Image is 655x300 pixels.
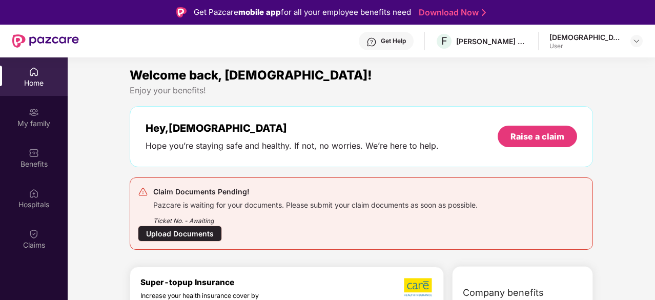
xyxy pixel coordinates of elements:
[29,229,39,239] img: svg+xml;base64,PHN2ZyBpZD0iQ2xhaW0iIHhtbG5zPSJodHRwOi8vd3d3LnczLm9yZy8yMDAwL3N2ZyIgd2lkdGg9IjIwIi...
[404,277,433,297] img: b5dec4f62d2307b9de63beb79f102df3.png
[138,187,148,197] img: svg+xml;base64,PHN2ZyB4bWxucz0iaHR0cDovL3d3dy53My5vcmcvMjAwMC9zdmciIHdpZHRoPSIyNCIgaGVpZ2h0PSIyNC...
[153,198,478,210] div: Pazcare is waiting for your documents. Please submit your claim documents as soon as possible.
[238,7,281,17] strong: mobile app
[153,186,478,198] div: Claim Documents Pending!
[549,42,621,50] div: User
[153,210,478,226] div: Ticket No. - Awaiting
[510,131,564,142] div: Raise a claim
[176,7,187,17] img: Logo
[456,36,528,46] div: [PERSON_NAME] & [PERSON_NAME] Labs Private Limited
[463,286,544,300] span: Company benefits
[146,141,439,151] div: Hope you’re staying safe and healthy. If not, no worries. We’re here to help.
[146,122,439,134] div: Hey, [DEMOGRAPHIC_DATA]
[194,6,411,18] div: Get Pazcare for all your employee benefits need
[130,68,372,83] span: Welcome back, [DEMOGRAPHIC_DATA]!
[632,37,641,45] img: svg+xml;base64,PHN2ZyBpZD0iRHJvcGRvd24tMzJ4MzIiIHhtbG5zPSJodHRwOi8vd3d3LnczLm9yZy8yMDAwL3N2ZyIgd2...
[140,277,311,287] div: Super-topup Insurance
[419,7,483,18] a: Download Now
[366,37,377,47] img: svg+xml;base64,PHN2ZyBpZD0iSGVscC0zMngzMiIgeG1sbnM9Imh0dHA6Ly93d3cudzMub3JnLzIwMDAvc3ZnIiB3aWR0aD...
[549,32,621,42] div: [DEMOGRAPHIC_DATA] M
[130,85,593,96] div: Enjoy your benefits!
[29,148,39,158] img: svg+xml;base64,PHN2ZyBpZD0iQmVuZWZpdHMiIHhtbG5zPSJodHRwOi8vd3d3LnczLm9yZy8yMDAwL3N2ZyIgd2lkdGg9Ij...
[441,35,447,47] span: F
[12,34,79,48] img: New Pazcare Logo
[482,7,486,18] img: Stroke
[29,67,39,77] img: svg+xml;base64,PHN2ZyBpZD0iSG9tZSIgeG1sbnM9Imh0dHA6Ly93d3cudzMub3JnLzIwMDAvc3ZnIiB3aWR0aD0iMjAiIG...
[381,37,406,45] div: Get Help
[29,107,39,117] img: svg+xml;base64,PHN2ZyB3aWR0aD0iMjAiIGhlaWdodD0iMjAiIHZpZXdCb3g9IjAgMCAyMCAyMCIgZmlsbD0ibm9uZSIgeG...
[138,226,222,242] div: Upload Documents
[29,188,39,198] img: svg+xml;base64,PHN2ZyBpZD0iSG9zcGl0YWxzIiB4bWxucz0iaHR0cDovL3d3dy53My5vcmcvMjAwMC9zdmciIHdpZHRoPS...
